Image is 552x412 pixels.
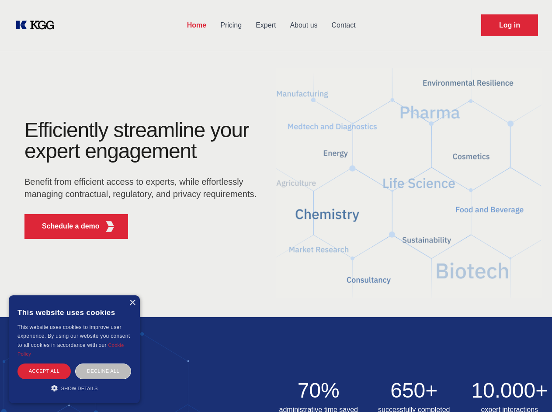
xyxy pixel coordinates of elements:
p: Benefit from efficient access to experts, while effortlessly managing contractual, regulatory, an... [24,176,262,200]
a: About us [283,14,324,37]
img: KGG Fifth Element RED [104,221,115,232]
img: KGG Fifth Element RED [276,57,542,308]
div: This website uses cookies [17,302,131,323]
div: Accept all [17,364,71,379]
button: Schedule a demoKGG Fifth Element RED [24,214,128,239]
div: Close [129,300,135,306]
h2: 650+ [371,380,457,401]
span: Show details [61,386,98,391]
span: This website uses cookies to improve user experience. By using our website you consent to all coo... [17,324,130,348]
a: Home [180,14,213,37]
p: Schedule a demo [42,221,100,232]
a: Request Demo [481,14,538,36]
div: Show details [17,384,131,392]
a: Cookie Policy [17,343,124,357]
a: KOL Knowledge Platform: Talk to Key External Experts (KEE) [14,18,61,32]
a: Pricing [213,14,249,37]
h1: Efficiently streamline your expert engagement [24,120,262,162]
a: Contact [325,14,363,37]
div: Decline all [75,364,131,379]
h2: 70% [276,380,361,401]
a: Expert [249,14,283,37]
